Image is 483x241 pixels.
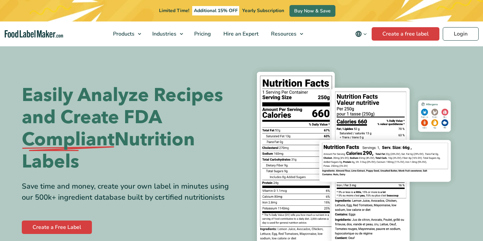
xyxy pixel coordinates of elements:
span: Yearly Subscription [242,7,284,14]
span: Resources [269,30,297,38]
span: Limited Time! [159,7,189,14]
a: Products [107,21,145,46]
div: Save time and money, create your own label in minutes using our 500k+ ingredient database built b... [22,181,236,203]
span: Products [111,30,135,38]
h1: Easily Analyze Recipes and Create FDA Nutrition Labels [22,84,236,173]
a: Create a Free Label [22,221,92,234]
a: Pricing [188,21,216,46]
a: Industries [146,21,186,46]
a: Hire an Expert [217,21,263,46]
button: Change language [351,27,372,41]
a: Buy Now & Save [289,5,335,17]
span: Additional 15% OFF [192,6,239,15]
a: Food Label Maker homepage [5,30,63,38]
span: Compliant [22,129,114,151]
span: Pricing [192,30,212,38]
a: Create a free label [372,27,439,41]
span: Hire an Expert [221,30,259,38]
a: Login [443,27,479,41]
a: Resources [265,21,307,46]
span: Industries [150,30,177,38]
